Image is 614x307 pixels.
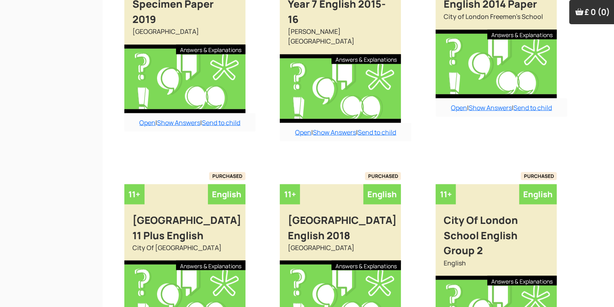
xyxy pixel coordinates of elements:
div: City of London Freemen's School [436,12,557,29]
div: | | [436,98,567,117]
div: Answers & Explanations [331,54,401,64]
div: Answers & Explanations [487,276,557,285]
a: Show Answers [313,127,356,136]
div: 11+ [436,184,456,204]
div: English [363,184,401,204]
a: Show Answers [469,103,512,112]
div: City Of [GEOGRAPHIC_DATA] [124,242,245,260]
a: Open [451,103,467,112]
a: Send to child [513,103,552,112]
a: Send to child [202,118,240,127]
span: PURCHASED [521,172,557,180]
div: [GEOGRAPHIC_DATA] [280,242,401,260]
div: English [519,184,557,204]
a: Open [295,127,311,136]
div: Answers & Explanations [176,260,245,270]
div: 11+ [280,184,300,204]
img: Your items in the shopping basket [575,8,583,16]
div: [GEOGRAPHIC_DATA] 11 Plus English [124,204,245,242]
div: Answers & Explanations [487,29,557,39]
span: PURCHASED [365,172,401,180]
div: [GEOGRAPHIC_DATA] English 2018 [280,204,401,242]
div: City Of London School English Group 2 [436,204,557,258]
div: English [208,184,245,204]
div: Answers & Explanations [176,44,245,54]
div: 11+ [124,184,145,204]
div: | | [124,113,256,132]
span: PURCHASED [209,172,245,180]
a: Show Answers [157,118,200,127]
a: Send to child [358,127,396,136]
div: [PERSON_NAME][GEOGRAPHIC_DATA] [280,27,401,54]
a: Open [139,118,155,127]
div: [GEOGRAPHIC_DATA] [124,27,245,44]
div: English [436,258,557,276]
span: £ 0 (0) [585,6,610,17]
div: Answers & Explanations [331,260,401,270]
div: | | [280,123,411,141]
